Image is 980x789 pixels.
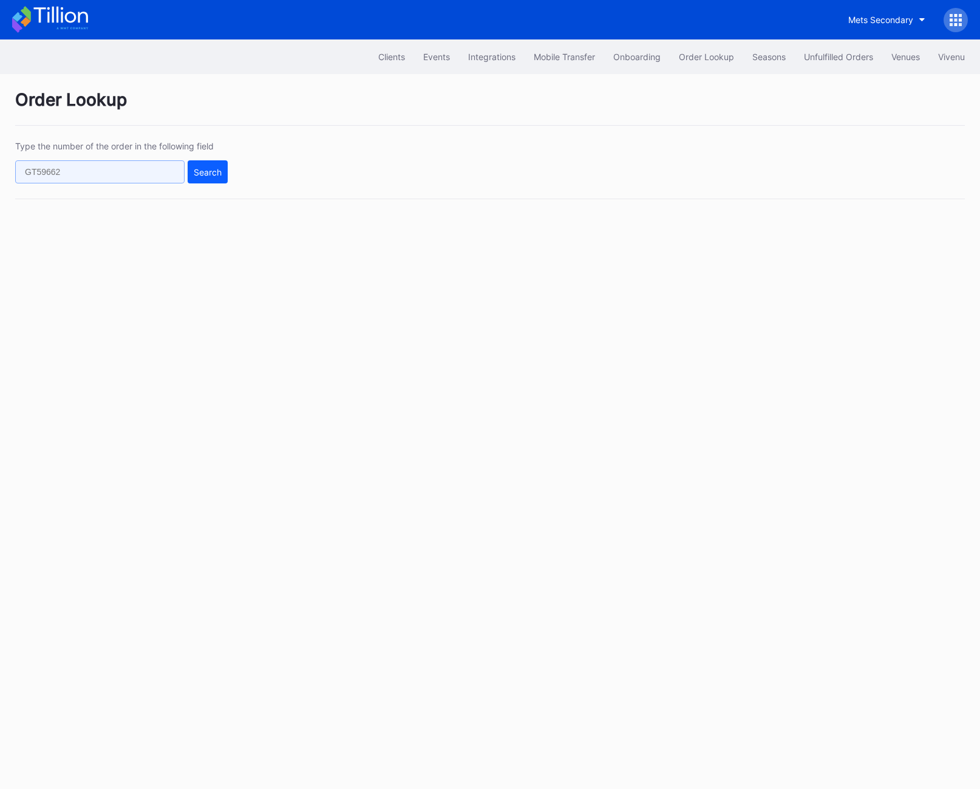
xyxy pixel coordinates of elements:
[839,9,934,31] button: Mets Secondary
[15,160,185,183] input: GT59662
[414,46,459,68] button: Events
[604,46,670,68] button: Onboarding
[743,46,795,68] button: Seasons
[15,89,965,126] div: Order Lookup
[882,46,929,68] button: Venues
[938,52,965,62] div: Vivenu
[423,52,450,62] div: Events
[534,52,595,62] div: Mobile Transfer
[459,46,525,68] button: Integrations
[15,141,228,151] div: Type the number of the order in the following field
[369,46,414,68] button: Clients
[679,52,734,62] div: Order Lookup
[670,46,743,68] button: Order Lookup
[613,52,661,62] div: Onboarding
[929,46,974,68] button: Vivenu
[752,52,786,62] div: Seasons
[194,167,222,177] div: Search
[804,52,873,62] div: Unfulfilled Orders
[795,46,882,68] button: Unfulfilled Orders
[891,52,920,62] div: Venues
[188,160,228,183] button: Search
[378,52,405,62] div: Clients
[525,46,604,68] button: Mobile Transfer
[848,15,913,25] div: Mets Secondary
[468,52,516,62] div: Integrations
